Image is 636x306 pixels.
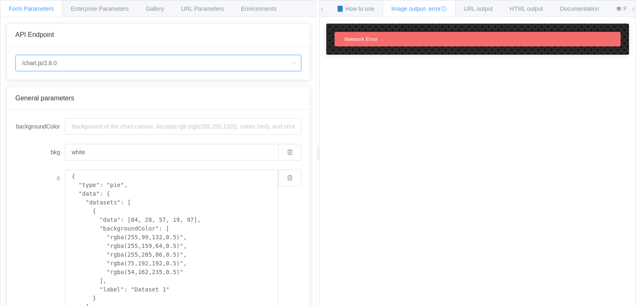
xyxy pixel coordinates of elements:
label: backgroundColor [15,118,65,135]
span: Documentation [560,5,599,12]
span: Gallery [146,5,164,12]
span: Environments [241,5,277,12]
span: 📘 How to use [337,5,374,12]
span: - error [425,5,447,12]
input: Background of the chart canvas. Accepts rgb (rgb(255,255,120)), colors (red), and url-encoded hex... [65,118,301,135]
span: API Endpoint [15,31,54,38]
span: HTML output [510,5,543,12]
label: c [15,170,65,186]
span: Form Parameters [9,5,54,12]
span: Enterprise Parameters [71,5,129,12]
input: Select [15,55,301,71]
span: Image output [391,5,447,12]
span: General parameters [15,95,74,102]
span: Network Error [344,36,378,42]
span: URL Parameters [181,5,224,12]
input: Background of the chart canvas. Accepts rgb (rgb(255,255,120)), colors (red), and url-encoded hex... [65,144,278,160]
label: bkg [15,144,65,160]
span: URL output [464,5,493,12]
